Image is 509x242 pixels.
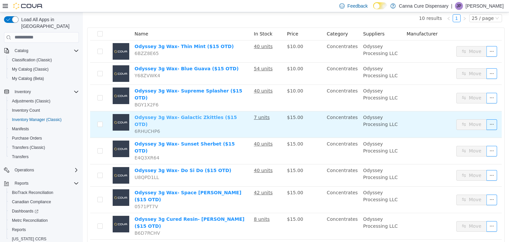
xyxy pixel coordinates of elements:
td: Concentrates [241,174,278,201]
img: Odyssey 3g Wax- Sunset Sherbet ($15 OTD) placeholder [30,128,46,145]
button: icon: swapMove [373,107,404,118]
button: icon: swapMove [373,134,404,144]
u: 7 units [171,102,187,108]
i: icon: down [412,4,416,9]
span: Dashboards [12,209,38,214]
span: [US_STATE] CCRS [12,236,46,242]
a: Manifests [9,125,31,133]
u: 42 units [171,178,190,183]
span: My Catalog (Classic) [9,65,79,73]
span: Purchase Orders [9,134,79,142]
img: Odyssey 3g Wax- Space Runtz ($15 OTD) placeholder [30,177,46,194]
span: Inventory Manager (Classic) [9,116,79,124]
button: icon: ellipsis [404,107,414,118]
span: Manufacturer [324,19,355,24]
span: Inventory Count [9,106,79,114]
p: [PERSON_NAME] [466,2,504,10]
span: B6D7RCHV [52,218,77,223]
button: My Catalog (Classic) [7,65,82,74]
span: My Catalog (Beta) [12,76,44,81]
button: Reports [7,225,82,234]
button: Inventory Count [7,106,82,115]
span: Feedback [347,3,368,9]
span: Inventory Manager (Classic) [12,117,62,122]
button: Transfers (Classic) [7,143,82,152]
button: Operations [12,166,37,174]
a: 1 [370,2,377,10]
span: Odyssey Processing LLC [280,31,315,44]
span: $15.00 [204,102,220,108]
img: Cova [13,3,43,9]
u: 40 units [171,129,190,134]
button: Metrc Reconciliation [7,216,82,225]
a: Transfers (Classic) [9,144,48,151]
button: Inventory [1,87,82,96]
button: icon: ellipsis [404,209,414,219]
a: Inventory Count [9,106,43,114]
span: Reports [15,181,28,186]
span: Adjustments (Classic) [9,97,79,105]
span: Transfers [12,154,28,159]
span: Operations [15,167,34,173]
button: icon: swapMove [373,56,404,67]
td: Concentrates [241,201,278,227]
a: Odyssey 3g Wax- Do Si Do ($15 OTD) [52,155,148,161]
button: icon: swapMove [373,158,404,168]
a: Transfers [9,153,31,161]
span: Reports [9,226,79,234]
span: Transfers [9,153,79,161]
span: Suppliers [280,19,302,24]
td: Concentrates [241,126,278,152]
span: $10.00 [204,54,220,59]
span: Canadian Compliance [9,198,79,206]
span: Odyssey Processing LLC [280,54,315,66]
span: 0571PT7V [52,192,75,197]
button: Operations [1,165,82,175]
a: Dashboards [7,207,82,216]
button: BioTrack Reconciliation [7,188,82,197]
button: Reports [12,179,31,187]
u: 40 units [171,31,190,37]
img: Odyssey 3g Wax- Blue Guava ($15 OTD) placeholder [30,53,46,70]
u: 54 units [171,54,190,59]
span: Classification (Classic) [9,56,79,64]
span: Price [204,19,215,24]
span: Odyssey Processing LLC [280,129,315,141]
li: Previous Page [362,2,370,10]
button: icon: ellipsis [404,81,414,91]
button: icon: swapMove [373,209,404,219]
u: 8 units [171,204,187,210]
span: Inventory [15,89,31,94]
img: Odyssey 3g Wax- Galactic Zkittles ($15 OTD) placeholder [30,102,46,118]
a: Odyssey 3g Wax- Space [PERSON_NAME] ($15 OTD) [52,178,158,190]
span: My Catalog (Classic) [12,67,49,72]
a: BioTrack Reconciliation [9,189,56,197]
span: Manifests [9,125,79,133]
span: Manifests [12,126,29,132]
img: Odyssey 3g Wax- Do Si Do ($15 OTD) placeholder [30,155,46,171]
button: Inventory [12,88,33,96]
span: Operations [12,166,79,174]
button: icon: swapMove [373,182,404,193]
li: Next Page [378,2,386,10]
td: Concentrates [241,99,278,126]
button: Inventory Manager (Classic) [7,115,82,124]
span: 6BZZ8E65 [52,38,76,44]
span: BioTrack Reconciliation [12,190,53,195]
td: Concentrates [241,50,278,73]
span: $15.00 [204,204,220,210]
a: Canadian Compliance [9,198,54,206]
span: Odyssey Processing LLC [280,76,315,88]
span: Odyssey Processing LLC [280,102,315,115]
span: Odyssey Processing LLC [280,155,315,168]
button: Purchase Orders [7,134,82,143]
span: Odyssey Processing LLC [280,178,315,190]
u: 40 units [171,76,190,81]
span: Odyssey Processing LLC [280,204,315,216]
a: Odyssey 3g Wax- Blue Guava ($15 OTD) [52,54,156,59]
a: Dashboards [9,207,41,215]
img: Odyssey 3g Cured Resin- Dirk Digler ($15 OTD) placeholder [30,204,46,220]
span: Inventory [12,88,79,96]
button: Adjustments (Classic) [7,96,82,106]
